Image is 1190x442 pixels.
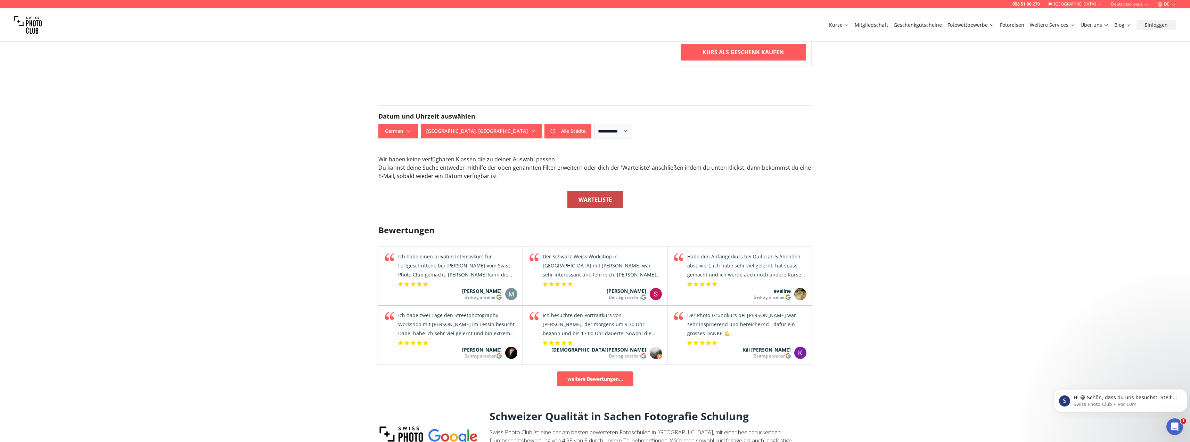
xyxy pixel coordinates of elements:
span: 1 [1181,418,1186,424]
h3: Schweizer Qualität in Sachen Fotografie Schulung [490,410,812,423]
button: Geschenkgutscheine [891,20,945,30]
a: Fotowettbewerbe [947,22,994,29]
a: Fotoreisen [1000,22,1024,29]
a: Weitere Services [1030,22,1075,29]
button: Kurse [826,20,852,30]
button: Fotoreisen [997,20,1027,30]
a: 058 51 00 270 [1012,1,1040,7]
a: Mitgliedschaft [855,22,888,29]
button: Einloggen [1136,20,1176,30]
span: German [379,125,417,137]
a: Geschenkgutscheine [894,22,942,29]
iframe: Intercom live chat [1166,418,1183,435]
a: Blog [1114,22,1131,29]
h3: Bewertungen [378,225,812,236]
button: Blog [1111,20,1134,30]
button: Alle Städte [544,124,591,138]
button: Weitere Services [1027,20,1078,30]
button: Fotowettbewerbe [945,20,997,30]
div: Wir haben keine verfügbaren Klassen die zu deiner Auswahl passen . Du kannst deine Suche entweder... [378,155,812,180]
button: Mitgliedschaft [852,20,891,30]
b: Kurs als Geschenk kaufen [703,48,784,56]
a: Über uns [1081,22,1109,29]
a: Kurse [829,22,849,29]
a: Warteliste [567,191,623,208]
b: Warteliste [578,195,612,204]
h2: Datum und Uhrzeit auswählen [378,111,812,121]
iframe: Intercom notifications Nachricht [1051,375,1190,423]
img: Swiss photo club [14,11,42,39]
a: Kurs als Geschenk kaufen [681,44,806,61]
button: Über uns [1078,20,1111,30]
button: German [378,124,418,138]
button: [GEOGRAPHIC_DATA], [GEOGRAPHIC_DATA] [421,124,542,138]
